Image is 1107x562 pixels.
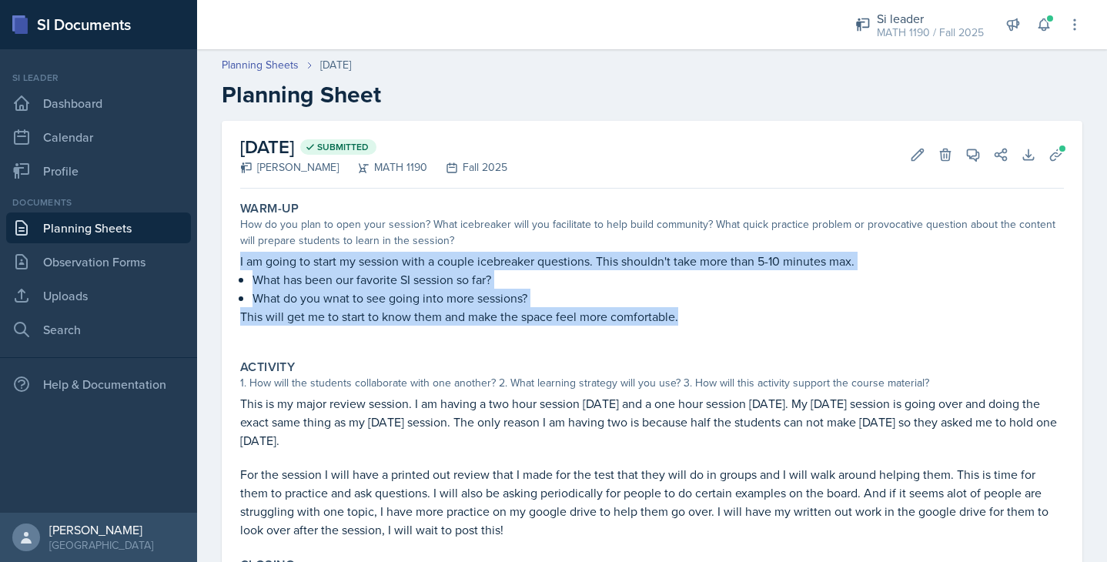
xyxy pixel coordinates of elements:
span: Submitted [317,141,369,153]
a: Planning Sheets [6,212,191,243]
div: MATH 1190 [339,159,427,176]
p: This will get me to start to know them and make the space feel more comfortable. [240,307,1064,326]
div: Help & Documentation [6,369,191,400]
div: 1. How will the students collaborate with one another? 2. What learning strategy will you use? 3.... [240,375,1064,391]
a: Uploads [6,280,191,311]
p: I am going to start my session with a couple icebreaker questions. This shouldn't take more than ... [240,252,1064,270]
div: Si leader [6,71,191,85]
h2: [DATE] [240,133,507,161]
div: [PERSON_NAME] [49,522,153,537]
div: [DATE] [320,57,351,73]
div: [PERSON_NAME] [240,159,339,176]
div: [GEOGRAPHIC_DATA] [49,537,153,553]
div: How do you plan to open your session? What icebreaker will you facilitate to help build community... [240,216,1064,249]
p: For the session I will have a printed out review that I made for the test that they will do in gr... [240,465,1064,539]
a: Dashboard [6,88,191,119]
a: Planning Sheets [222,57,299,73]
div: MATH 1190 / Fall 2025 [877,25,984,41]
div: Fall 2025 [427,159,507,176]
a: Search [6,314,191,345]
p: What do you wnat to see going into more sessions? [253,289,1064,307]
p: What has been our favorite SI session so far? [253,270,1064,289]
h2: Planning Sheet [222,81,1082,109]
div: Documents [6,196,191,209]
label: Warm-Up [240,201,299,216]
div: Si leader [877,9,984,28]
label: Activity [240,360,295,375]
a: Profile [6,156,191,186]
a: Observation Forms [6,246,191,277]
a: Calendar [6,122,191,152]
p: This is my major review session. I am having a two hour session [DATE] and a one hour session [DA... [240,394,1064,450]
